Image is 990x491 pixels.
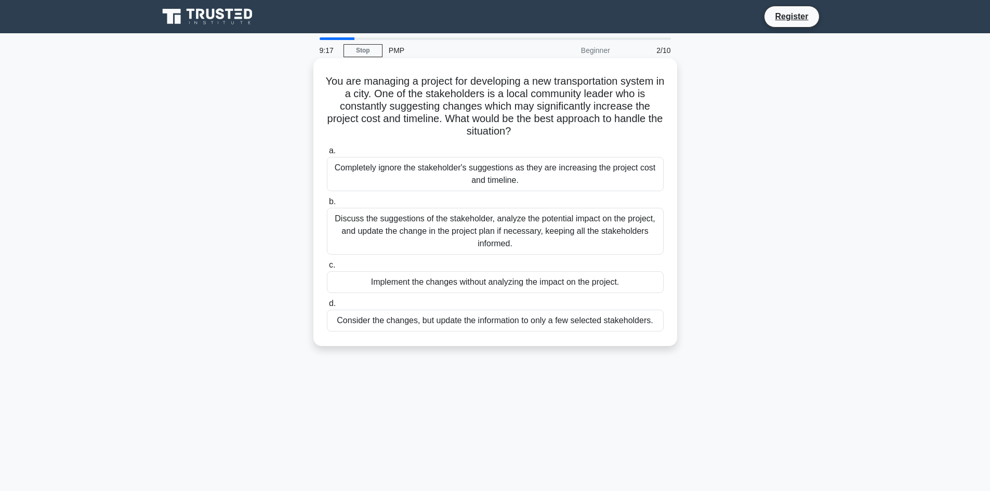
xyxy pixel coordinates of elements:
a: Stop [344,44,382,57]
span: c. [329,260,335,269]
div: 9:17 [313,40,344,61]
span: d. [329,299,336,308]
a: Register [769,10,814,23]
div: PMP [382,40,525,61]
div: Implement the changes without analyzing the impact on the project. [327,271,664,293]
h5: You are managing a project for developing a new transportation system in a city. One of the stake... [326,75,665,138]
div: Consider the changes, but update the information to only a few selected stakeholders. [327,310,664,331]
div: Discuss the suggestions of the stakeholder, analyze the potential impact on the project, and upda... [327,208,664,255]
div: Completely ignore the stakeholder's suggestions as they are increasing the project cost and timel... [327,157,664,191]
span: b. [329,197,336,206]
div: Beginner [525,40,616,61]
div: 2/10 [616,40,677,61]
span: a. [329,146,336,155]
